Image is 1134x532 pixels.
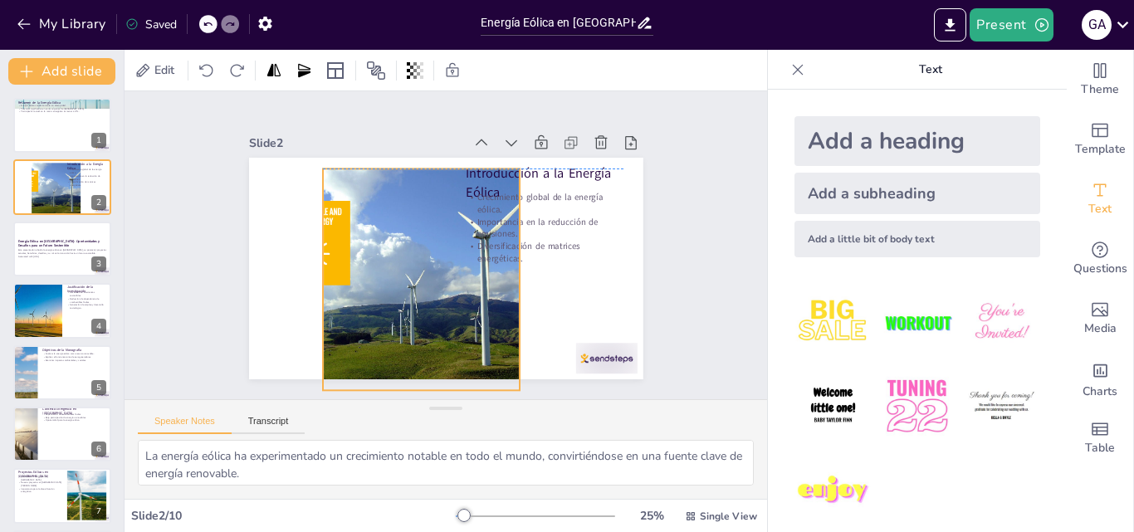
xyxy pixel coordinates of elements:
[427,265,452,422] p: Diversificación de matrices energéticas.
[878,368,956,445] img: 5.jpeg
[12,11,113,37] button: My Library
[232,416,305,434] button: Transcript
[1075,140,1126,159] span: Template
[91,256,106,271] div: 3
[42,355,106,359] p: Explicar el funcionamiento de aerogeneradores.
[13,98,111,153] div: 1
[67,174,106,180] p: Importancia en la reducción de emisiones.
[18,481,62,487] p: Nuevos proyectos en [GEOGRAPHIC_DATA][PERSON_NAME].
[700,510,757,523] span: Single View
[366,61,386,81] span: Position
[1082,8,1112,41] button: G A
[67,180,106,186] p: Diversificación de matrices energéticas.
[1088,200,1112,218] span: Text
[91,319,106,334] div: 4
[91,380,106,395] div: 5
[138,440,754,486] textarea: La energía eólica ha experimentado un crecimiento notable en todo el mundo, convirtiéndose en una...
[1082,10,1112,40] div: G A
[13,222,111,276] div: 3
[963,368,1040,445] img: 6.jpeg
[42,416,106,419] p: Baja participación de energías renovables.
[490,265,526,422] p: Introducción a la Energía Eólica
[18,107,106,110] p: Potencial significativo en varias regiones de [GEOGRAPHIC_DATA].
[1067,289,1133,349] div: Add images, graphics, shapes or video
[13,159,111,214] div: 2
[18,104,106,107] p: Energía eólica convierte viento en electricidad.
[13,283,111,338] div: 4
[451,265,476,422] p: Importancia en la reducción de emisiones.
[67,297,106,303] p: Reducción de dependencia de combustibles fósiles.
[67,304,106,310] p: Generación de empleo y desarrollo tecnológico.
[1067,110,1133,169] div: Add ready made slides
[67,161,106,170] p: Introducción a la Energía Eólica
[1081,81,1119,99] span: Theme
[1083,383,1117,401] span: Charts
[13,468,111,523] div: 7
[13,345,111,400] div: 5
[878,284,956,361] img: 2.jpeg
[481,11,636,35] input: Insert title
[91,195,106,210] div: 2
[1073,260,1127,278] span: Questions
[540,48,556,263] div: Slide 2
[632,508,672,524] div: 25 %
[794,368,872,445] img: 4.jpeg
[91,133,106,148] div: 1
[18,255,106,258] p: Generated with [URL]
[1067,50,1133,110] div: Change the overall theme
[18,470,62,479] p: Proyectos Eólicos en [GEOGRAPHIC_DATA]
[1067,169,1133,229] div: Add text boxes
[42,347,106,352] p: Objetivos de la Monografía
[1067,349,1133,408] div: Add charts and graphs
[125,17,177,32] div: Saved
[131,508,456,524] div: Slide 2 / 10
[18,476,62,481] p: [GEOGRAPHIC_DATA] como [GEOGRAPHIC_DATA].
[42,412,106,416] p: Dependencia de combustibles fósiles.
[970,8,1053,41] button: Present
[42,407,106,416] p: Contexto Energético en [GEOGRAPHIC_DATA]
[794,116,1040,166] div: Add a heading
[91,442,106,456] div: 6
[1067,408,1133,468] div: Add a table
[476,265,501,422] p: Crecimiento global de la energía eólica.
[18,249,106,255] p: Esta presentación aborda la energía eólica en [GEOGRAPHIC_DATA], su potencial, proyectos actuales...
[91,504,106,519] div: 7
[794,284,872,361] img: 1.jpeg
[42,359,106,362] p: Examinar impactos ambientales y sociales.
[934,8,966,41] button: Export to PowerPoint
[18,488,62,494] p: Importancia para la diversificación energética.
[42,419,106,422] p: Oportunidad para la energía eólica.
[13,407,111,461] div: 6
[138,416,232,434] button: Speaker Notes
[794,221,1040,257] div: Add a little bit of body text
[8,58,115,85] button: Add slide
[67,291,106,297] p: Necesidad de alternativas sostenibles.
[322,57,349,84] div: Layout
[1085,439,1115,457] span: Table
[67,168,106,173] p: Crecimiento global de la energía eólica.
[18,239,100,248] strong: Energía Eólica en [GEOGRAPHIC_DATA]: Oportunidades y Desafíos para un Futuro Sostenible
[67,285,106,294] p: Justificación de la Investigación
[18,100,106,105] p: Resumen de la Energía Eólica
[18,110,106,114] p: Participación actual en la matriz energética es menor al 1%.
[1084,320,1117,338] span: Media
[42,352,106,355] p: Analizar la energía eólica como recurso renovable.
[1067,229,1133,289] div: Get real-time input from your audience
[794,452,872,530] img: 7.jpeg
[794,173,1040,214] div: Add a subheading
[151,62,178,78] span: Edit
[963,284,1040,361] img: 3.jpeg
[811,50,1050,90] p: Text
